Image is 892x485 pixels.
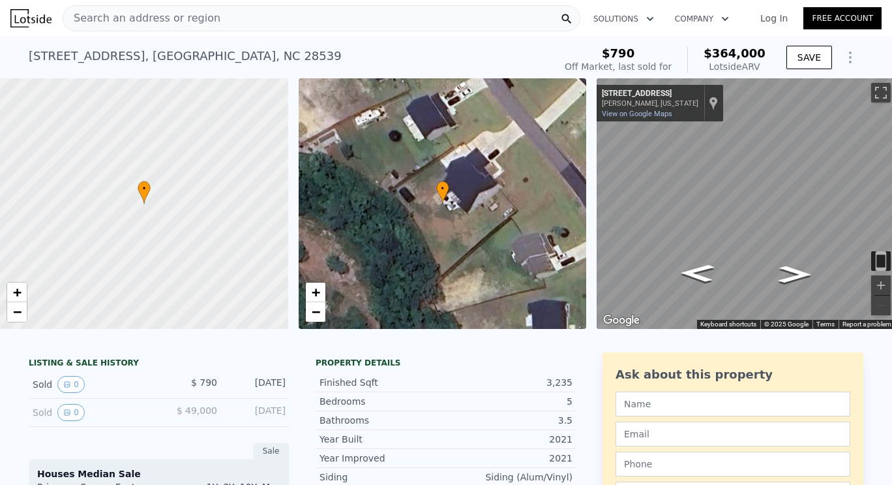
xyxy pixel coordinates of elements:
button: SAVE [786,46,832,69]
span: $364,000 [704,46,766,60]
button: Solutions [583,7,664,31]
button: Company [664,7,739,31]
img: Google [600,312,643,329]
div: Lotside ARV [704,60,766,73]
div: Property details [316,358,576,368]
div: 3,235 [446,376,572,389]
span: • [138,183,151,195]
div: [DATE] [228,404,286,421]
div: Houses Median Sale [37,467,281,480]
button: Toggle motion tracking [871,251,891,271]
div: Siding [320,471,446,484]
span: + [13,284,22,300]
input: Name [616,392,850,416]
a: Free Account [803,7,882,29]
button: View historical data [57,376,85,393]
a: Zoom out [306,302,325,322]
button: Zoom out [871,296,891,315]
div: [DATE] [228,376,286,393]
span: − [311,304,320,320]
div: 2021 [446,452,572,465]
button: Show Options [837,44,863,70]
span: − [13,304,22,320]
a: Zoom out [7,302,27,322]
span: • [436,183,449,195]
div: • [138,181,151,204]
a: View on Google Maps [602,110,672,118]
div: [PERSON_NAME], [US_STATE] [602,99,698,108]
div: Ask about this property [616,366,850,384]
div: Year Built [320,433,446,446]
div: Siding (Alum/Vinyl) [446,471,572,484]
a: Terms (opens in new tab) [816,321,835,328]
input: Phone [616,452,850,477]
div: [STREET_ADDRESS] [602,89,698,99]
button: Zoom in [871,275,891,295]
img: Lotside [10,9,52,27]
input: Email [616,422,850,446]
div: Off Market, last sold for [565,60,672,73]
span: $ 790 [191,377,217,388]
span: Search an address or region [63,10,220,26]
a: Open this area in Google Maps (opens a new window) [600,312,643,329]
div: [STREET_ADDRESS] , [GEOGRAPHIC_DATA] , NC 28539 [29,47,342,65]
div: LISTING & SALE HISTORY [29,358,290,371]
div: Sold [33,404,149,421]
a: Show location on map [709,96,718,110]
div: 2021 [446,433,572,446]
div: • [436,181,449,204]
button: View historical data [57,404,85,421]
span: + [311,284,320,300]
a: Zoom in [7,283,27,302]
div: 5 [446,395,572,408]
span: $ 49,000 [177,405,217,416]
a: Log In [745,12,803,25]
div: Bathrooms [320,414,446,427]
div: Sale [253,443,290,460]
a: Report a problem [842,321,891,328]
div: 3.5 [446,414,572,427]
span: © 2025 Google [764,321,809,328]
div: Sold [33,376,149,393]
button: Keyboard shortcuts [700,320,756,329]
span: $790 [602,46,634,60]
path: Go Southeast, White Dove Dr [666,260,729,287]
div: Finished Sqft [320,376,446,389]
div: Bedrooms [320,395,446,408]
button: Toggle fullscreen view [871,83,891,102]
path: Go Northwest, White Dove Dr [764,262,825,287]
a: Zoom in [306,283,325,302]
div: Year Improved [320,452,446,465]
